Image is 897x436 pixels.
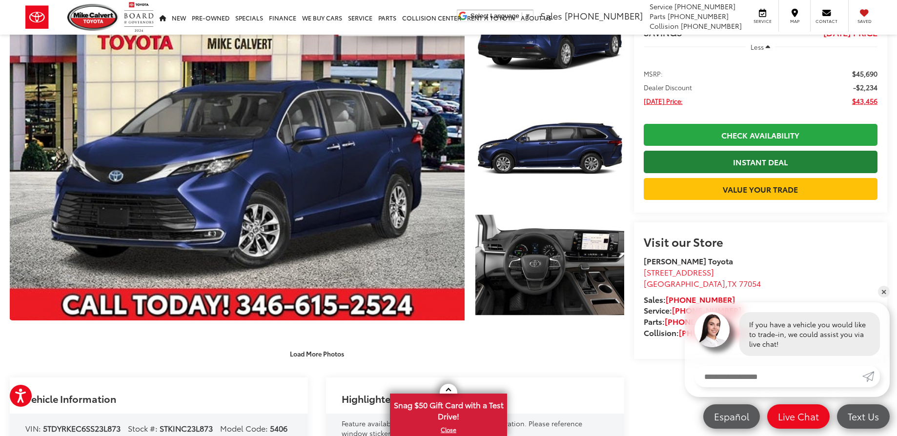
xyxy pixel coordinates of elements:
[853,82,877,92] span: -$2,234
[644,316,734,327] strong: Parts:
[672,304,741,316] a: [PHONE_NUMBER]
[565,9,643,22] span: [PHONE_NUMBER]
[739,312,880,356] div: If you have a vehicle you would like to trade-in, we could assist you via live chat!
[644,82,692,92] span: Dealer Discount
[25,422,41,434] span: VIN:
[694,366,862,387] input: Enter your message
[644,266,761,289] a: [STREET_ADDRESS] [GEOGRAPHIC_DATA],TX 77054
[668,11,729,21] span: [PHONE_NUMBER]
[854,18,875,24] span: Saved
[270,422,287,434] span: 5406
[644,235,877,248] h2: Visit our Store
[773,410,824,422] span: Live Chat
[852,96,877,106] span: $43,456
[650,1,673,11] span: Service
[128,422,158,434] span: Stock #:
[815,18,837,24] span: Contact
[681,21,742,31] span: [PHONE_NUMBER]
[728,277,737,289] span: TX
[474,208,625,321] img: 2025 Toyota Sienna XLE
[475,93,624,204] a: Expand Photo 2
[283,345,351,362] button: Load More Photos
[739,277,761,289] span: 77054
[391,395,506,424] span: Snag $50 Gift Card with a Test Drive!
[644,124,877,146] a: Check Availability
[694,312,730,347] img: Agent profile photo
[644,277,761,289] span: ,
[644,178,877,200] a: Value Your Trade
[342,393,439,404] h2: Highlighted Features
[767,404,830,429] a: Live Chat
[862,366,880,387] a: Submit
[650,21,679,31] span: Collision
[25,393,116,404] h2: Vehicle Information
[160,422,213,434] span: STKINC23L873
[837,404,890,429] a: Text Us
[665,316,734,327] a: [PHONE_NUMBER]
[752,18,774,24] span: Service
[644,327,748,338] strong: Collision:
[474,91,625,205] img: 2025 Toyota Sienna XLE
[644,69,663,79] span: MSRP:
[674,1,735,11] span: [PHONE_NUMBER]
[666,294,735,305] a: [PHONE_NUMBER]
[67,4,119,31] img: Mike Calvert Toyota
[703,404,760,429] a: Español
[650,11,666,21] span: Parts
[475,209,624,320] a: Expand Photo 3
[746,38,775,56] button: Less
[644,151,877,173] a: Instant Deal
[852,69,877,79] span: $45,690
[644,255,733,266] strong: [PERSON_NAME] Toyota
[644,266,714,277] span: [STREET_ADDRESS]
[644,277,725,289] span: [GEOGRAPHIC_DATA]
[709,410,754,422] span: Español
[784,18,805,24] span: Map
[43,422,121,434] span: 5TDYRKEC6SS23L873
[751,42,764,51] span: Less
[843,410,884,422] span: Text Us
[679,327,748,338] a: [PHONE_NUMBER]
[220,422,268,434] span: Model Code:
[644,96,683,106] span: [DATE] Price:
[644,304,741,316] strong: Service:
[644,294,735,305] strong: Sales:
